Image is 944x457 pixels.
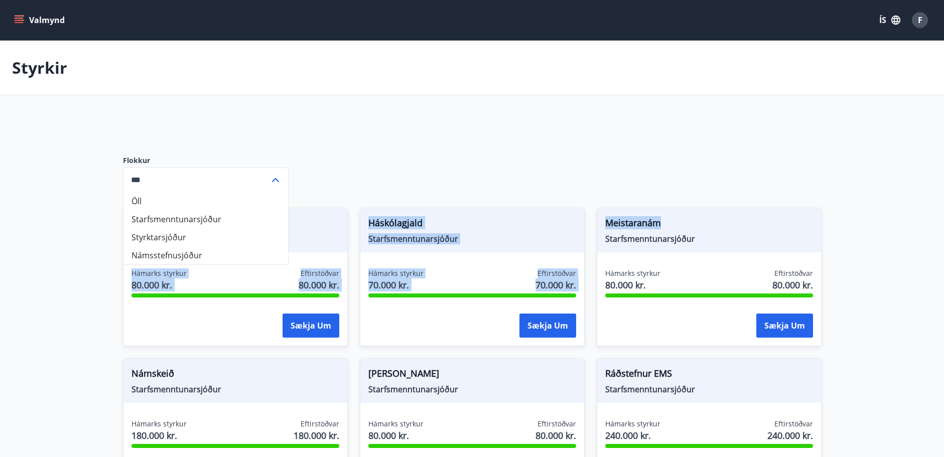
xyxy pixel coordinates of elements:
span: 180.000 kr. [131,429,187,442]
span: F [918,15,922,26]
span: Háskólagjald [368,216,576,233]
li: Öll [123,192,288,210]
span: Ráðstefnur EMS [605,367,813,384]
span: 180.000 kr. [294,429,339,442]
span: Meistaranám [605,216,813,233]
button: Sækja um [756,314,813,338]
span: Hámarks styrkur [131,419,187,429]
span: [PERSON_NAME] [368,367,576,384]
span: Starfsmenntunarsjóður [131,384,339,395]
span: 80.000 kr. [368,429,424,442]
li: Námsstefnusjóður [123,246,288,264]
li: Starfsmenntunarsjóður [123,210,288,228]
label: Flokkur [123,156,289,166]
span: Hámarks styrkur [368,419,424,429]
span: Starfsmenntunarsjóður [368,233,576,244]
span: Hámarks styrkur [605,419,660,429]
span: Hámarks styrkur [368,268,424,278]
span: 80.000 kr. [772,278,813,291]
button: Sækja um [519,314,576,338]
span: Námskeið [131,367,339,384]
span: 240.000 kr. [605,429,660,442]
span: Hámarks styrkur [131,268,187,278]
span: Hámarks styrkur [605,268,660,278]
span: Eftirstöðvar [774,419,813,429]
span: Eftirstöðvar [301,268,339,278]
span: 240.000 kr. [767,429,813,442]
button: ÍS [874,11,906,29]
span: 80.000 kr. [299,278,339,291]
span: Eftirstöðvar [774,268,813,278]
span: 80.000 kr. [605,278,660,291]
span: Eftirstöðvar [537,268,576,278]
span: 80.000 kr. [131,278,187,291]
p: Styrkir [12,57,67,79]
li: Styrktarsjóður [123,228,288,246]
span: 70.000 kr. [535,278,576,291]
button: menu [12,11,69,29]
span: 80.000 kr. [535,429,576,442]
span: Starfsmenntunarsjóður [368,384,576,395]
span: Eftirstöðvar [301,419,339,429]
span: Starfsmenntunarsjóður [605,384,813,395]
button: Sækja um [283,314,339,338]
span: Eftirstöðvar [537,419,576,429]
span: 70.000 kr. [368,278,424,291]
button: F [908,8,932,32]
span: Starfsmenntunarsjóður [605,233,813,244]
